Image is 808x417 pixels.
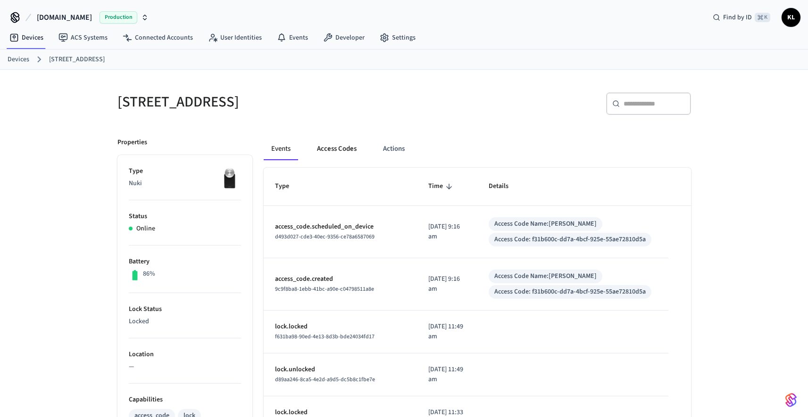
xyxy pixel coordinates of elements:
p: Locked [129,317,241,327]
p: Properties [117,138,147,147]
a: Events [269,29,316,46]
p: Nuki [129,179,241,188]
a: [STREET_ADDRESS] [49,55,105,65]
p: [DATE] 11:49 am [428,322,466,342]
a: Settings [372,29,423,46]
span: d89aa246-8ca5-4e2d-a9d5-dc5b8c1fbe7e [275,376,375,384]
span: 9c9f8ba8-1ebb-41bc-a90e-c04798511a8e [275,285,374,293]
div: Find by ID⌘ K [705,9,778,26]
span: d493d027-cde3-40ec-9356-ce78a6587069 [275,233,375,241]
p: Type [129,166,241,176]
button: Access Codes [309,138,364,160]
h5: [STREET_ADDRESS] [117,92,399,112]
button: Events [264,138,298,160]
span: Time [428,179,455,194]
span: Details [489,179,521,194]
p: lock.unlocked [275,365,406,375]
span: Production [100,11,137,24]
span: ⌘ K [755,13,770,22]
p: Location [129,350,241,360]
div: ant example [264,138,691,160]
p: Capabilities [129,395,241,405]
p: access_code.created [275,274,406,284]
div: Access Code Name: [PERSON_NAME] [494,219,597,229]
img: Nuki Smart Lock 3.0 Pro Black, Front [217,166,241,190]
p: [DATE] 9:16 am [428,274,466,294]
p: Online [136,224,155,234]
span: [DOMAIN_NAME] [37,12,92,23]
p: lock.locked [275,322,406,332]
p: 86% [143,269,155,279]
p: — [129,362,241,372]
button: KL [782,8,800,27]
div: Access Code: f31b600c-dd7a-4bcf-925e-55ae72810d5a [494,235,646,245]
p: Lock Status [129,304,241,314]
div: Access Code Name: [PERSON_NAME] [494,271,597,281]
a: Connected Accounts [115,29,200,46]
a: ACS Systems [51,29,115,46]
div: Access Code: f31b600c-dd7a-4bcf-925e-55ae72810d5a [494,287,646,297]
p: access_code.scheduled_on_device [275,222,406,232]
img: SeamLogoGradient.69752ec5.svg [785,392,797,408]
p: Status [129,212,241,221]
span: Find by ID [723,13,752,22]
a: Developer [316,29,372,46]
p: [DATE] 9:16 am [428,222,466,242]
p: Battery [129,257,241,267]
span: Type [275,179,301,194]
p: [DATE] 11:49 am [428,365,466,384]
span: KL [783,9,800,26]
a: User Identities [200,29,269,46]
button: Actions [375,138,412,160]
a: Devices [2,29,51,46]
a: Devices [8,55,29,65]
span: f631ba98-90ed-4e13-8d3b-bde24034fd17 [275,333,375,341]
